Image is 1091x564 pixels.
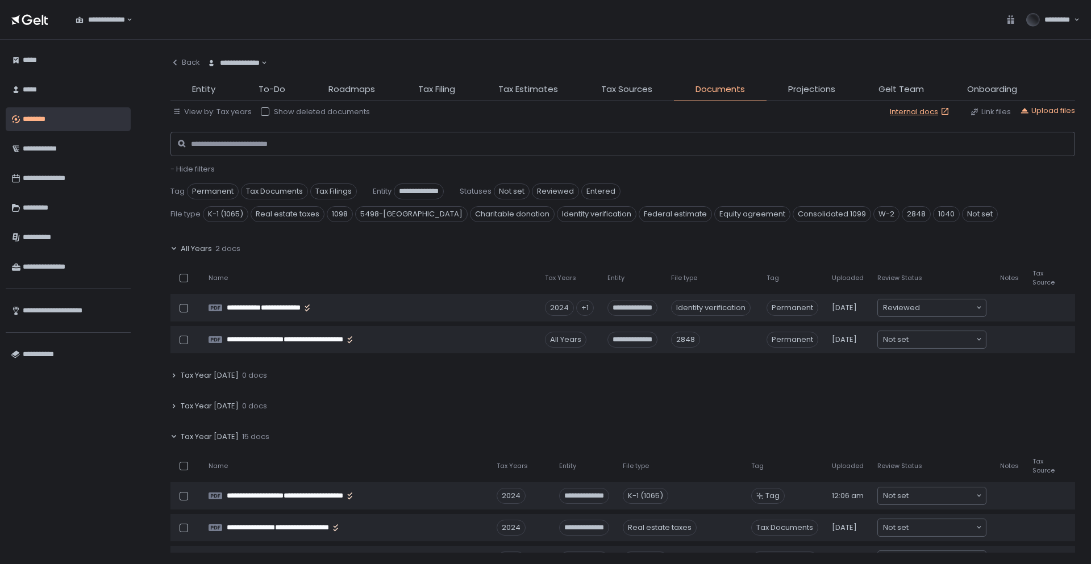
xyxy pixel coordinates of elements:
[125,14,126,26] input: Search for option
[559,462,576,470] span: Entity
[671,332,700,348] div: 2848
[601,83,652,96] span: Tax Sources
[576,300,594,316] div: +1
[671,274,697,282] span: File type
[181,244,212,254] span: All Years
[639,206,712,222] span: Federal estimate
[181,432,239,442] span: Tax Year [DATE]
[259,83,285,96] span: To-Do
[878,83,924,96] span: Gelt Team
[878,299,986,316] div: Search for option
[751,520,818,536] span: Tax Documents
[310,183,357,199] span: Tax Filings
[1000,274,1019,282] span: Notes
[200,51,267,75] div: Search for option
[181,401,239,411] span: Tax Year [DATE]
[470,206,555,222] span: Charitable donation
[170,164,215,174] button: - Hide filters
[532,183,579,199] span: Reviewed
[883,490,909,502] span: Not set
[696,83,745,96] span: Documents
[1032,457,1055,474] span: Tax Source
[933,206,960,222] span: 1040
[418,83,455,96] span: Tax Filing
[607,274,624,282] span: Entity
[767,274,779,282] span: Tag
[832,462,864,470] span: Uploaded
[327,206,353,222] span: 1098
[545,274,576,282] span: Tax Years
[242,370,267,381] span: 0 docs
[970,107,1011,117] button: Link files
[793,206,871,222] span: Consolidated 1099
[1000,462,1019,470] span: Notes
[877,462,922,470] span: Review Status
[373,186,392,197] span: Entity
[1020,106,1075,116] button: Upload files
[623,488,668,504] div: K-1 (1065)
[873,206,900,222] span: W-2
[170,186,185,197] span: Tag
[909,522,975,533] input: Search for option
[170,51,200,74] button: Back
[242,401,267,411] span: 0 docs
[170,209,201,219] span: File type
[497,462,528,470] span: Tax Years
[909,490,975,502] input: Search for option
[187,183,239,199] span: Permanent
[767,332,818,348] span: Permanent
[545,332,586,348] div: All Years
[909,334,975,345] input: Search for option
[623,462,649,470] span: File type
[920,302,975,314] input: Search for option
[878,331,986,348] div: Search for option
[192,83,215,96] span: Entity
[788,83,835,96] span: Projections
[967,83,1017,96] span: Onboarding
[242,432,269,442] span: 15 docs
[1032,269,1055,286] span: Tax Source
[751,462,764,470] span: Tag
[68,8,132,32] div: Search for option
[498,83,558,96] span: Tax Estimates
[878,487,986,504] div: Search for option
[890,107,952,117] a: Internal docs
[765,491,780,501] span: Tag
[623,520,697,536] div: Real estate taxes
[832,274,864,282] span: Uploaded
[832,523,857,533] span: [DATE]
[581,183,621,199] span: Entered
[497,488,526,504] div: 2024
[494,183,530,199] span: Not set
[902,206,931,222] span: 2848
[671,300,751,316] div: Identity verification
[962,206,998,222] span: Not set
[545,300,574,316] div: 2024
[832,303,857,313] span: [DATE]
[251,206,324,222] span: Real estate taxes
[203,206,248,222] span: K-1 (1065)
[883,522,909,533] span: Not set
[173,107,252,117] button: View by: Tax years
[181,370,239,381] span: Tax Year [DATE]
[460,186,492,197] span: Statuses
[767,300,818,316] span: Permanent
[241,183,308,199] span: Tax Documents
[170,57,200,68] div: Back
[883,334,909,345] span: Not set
[557,206,636,222] span: Identity verification
[355,206,468,222] span: 5498-[GEOGRAPHIC_DATA]
[883,302,920,314] span: Reviewed
[209,462,228,470] span: Name
[209,274,228,282] span: Name
[832,335,857,345] span: [DATE]
[497,520,526,536] div: 2024
[215,244,240,254] span: 2 docs
[832,491,864,501] span: 12:06 am
[328,83,375,96] span: Roadmaps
